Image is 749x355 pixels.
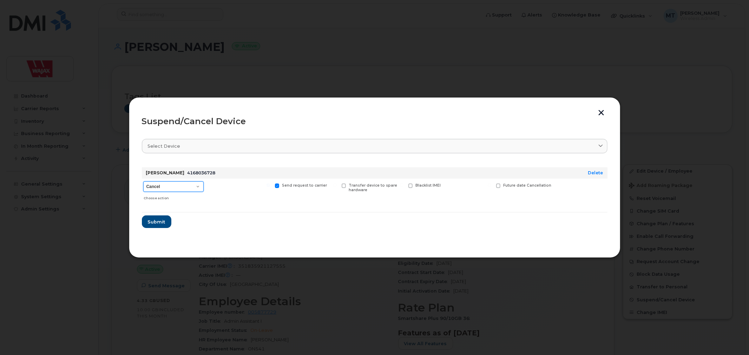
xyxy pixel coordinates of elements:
span: 4168036728 [188,170,216,175]
input: Send request to carrier [267,183,270,187]
a: Select device [142,139,607,153]
div: Suspend/Cancel Device [142,117,607,126]
strong: [PERSON_NAME] [146,170,185,175]
button: Submit [142,215,171,228]
span: Future date Cancellation [503,183,551,188]
span: Transfer device to spare hardware [349,183,397,192]
span: Send request to carrier [282,183,327,188]
input: Transfer device to spare hardware [333,183,337,187]
span: Select device [148,143,180,149]
div: Choose action [144,193,203,201]
span: Blacklist IMEI [415,183,441,188]
input: Blacklist IMEI [400,183,403,187]
a: Delete [588,170,603,175]
input: Future date Cancellation [488,183,491,187]
span: Submit [148,219,165,225]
